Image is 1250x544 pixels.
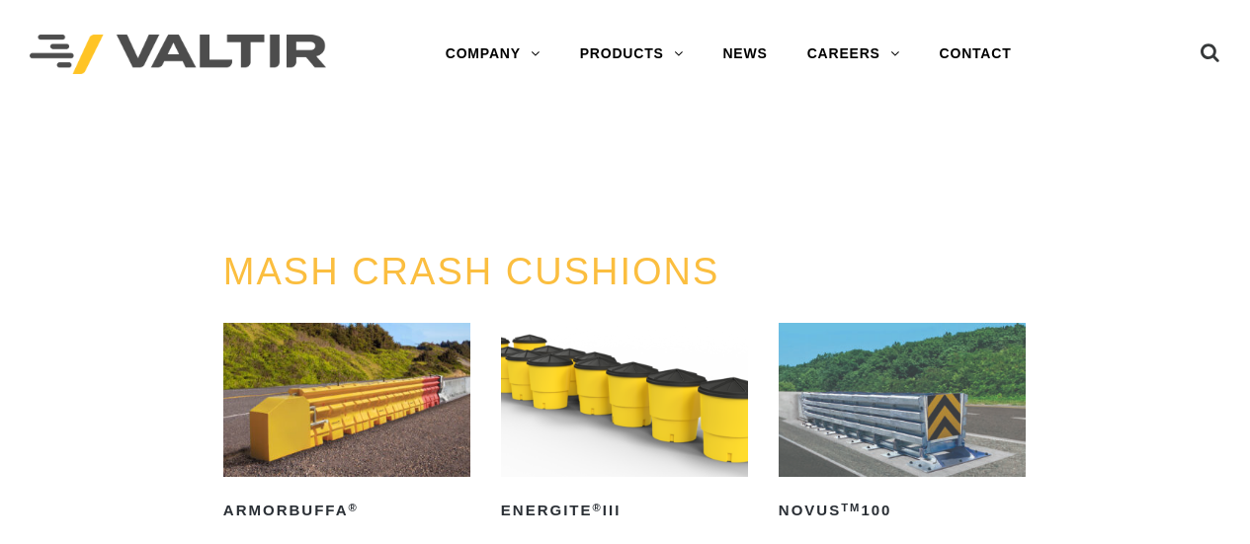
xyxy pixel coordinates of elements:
a: PRODUCTS [560,35,704,74]
h2: NOVUS 100 [779,495,1026,526]
a: COMPANY [426,35,560,74]
a: CAREERS [788,35,920,74]
a: NOVUSTM100 [779,323,1026,526]
sup: ® [593,502,603,513]
sup: TM [841,502,861,513]
a: NEWS [703,35,787,74]
a: ENERGITE®III [501,323,748,526]
a: CONTACT [920,35,1032,74]
h2: ArmorBuffa [223,495,470,526]
img: Valtir [30,35,326,75]
a: ArmorBuffa® [223,323,470,526]
a: MASH CRASH CUSHIONS [223,251,720,292]
sup: ® [348,502,358,513]
h2: ENERGITE III [501,495,748,526]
